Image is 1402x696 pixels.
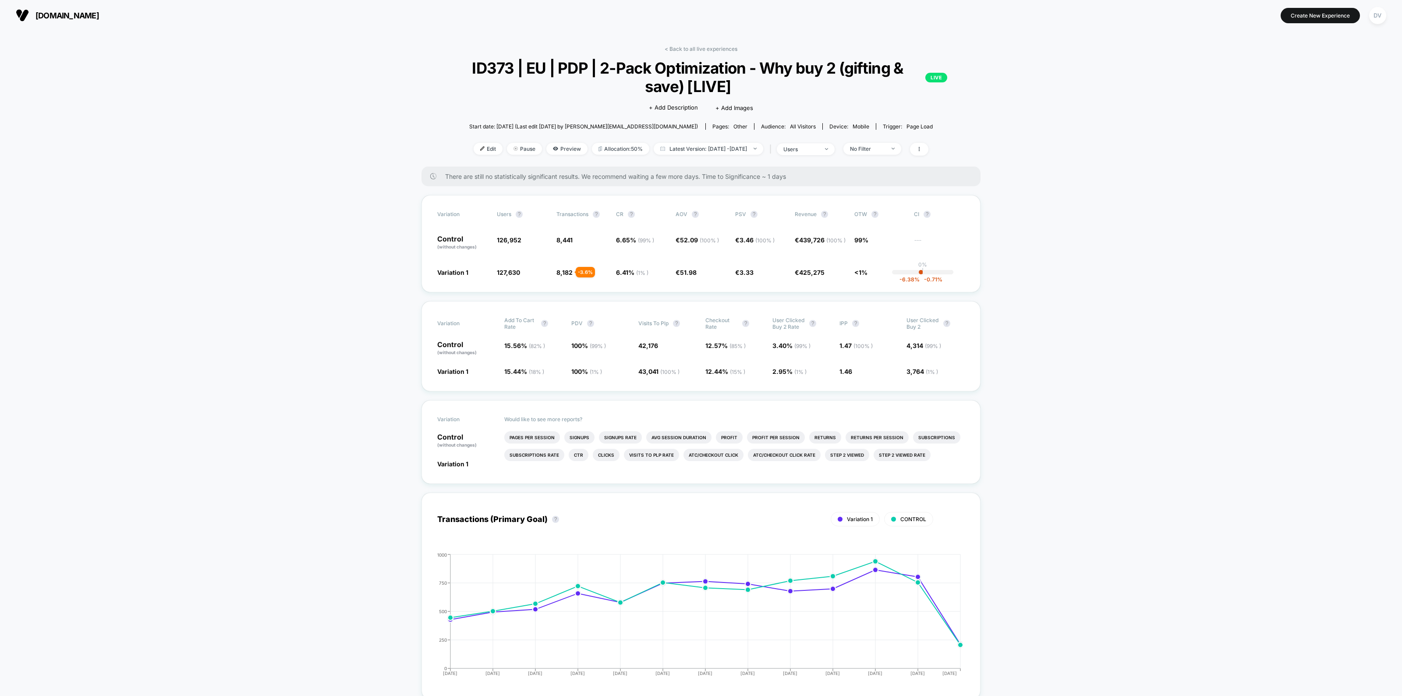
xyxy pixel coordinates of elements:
[437,368,468,375] span: Variation 1
[528,671,543,676] tspan: [DATE]
[692,211,699,218] button: ?
[772,317,805,330] span: User clicked Buy 2 rate
[624,449,679,461] li: Visits To Plp Rate
[825,148,828,150] img: end
[590,369,602,375] span: ( 1 % )
[552,516,559,523] button: ?
[735,211,746,217] span: PSV
[628,211,635,218] button: ?
[761,123,816,130] div: Audience:
[443,671,457,676] tspan: [DATE]
[847,516,873,522] span: Variation 1
[598,146,602,151] img: rebalance
[942,671,957,676] tspan: [DATE]
[755,237,775,244] span: ( 100 % )
[437,211,485,218] span: Variation
[445,173,963,180] span: There are still no statistically significant results. We recommend waiting a few more days . Time...
[437,244,477,249] span: (without changes)
[676,269,697,276] span: €
[437,460,468,468] span: Variation 1
[556,236,573,244] span: 8,441
[593,211,600,218] button: ?
[428,552,956,684] div: TRANSACTIONS
[754,148,757,149] img: end
[1281,8,1360,23] button: Create New Experience
[593,449,620,461] li: Clicks
[504,342,545,349] span: 15.56 %
[698,671,713,676] tspan: [DATE]
[504,416,965,423] p: Would like to see more reports?
[795,269,825,276] span: €
[616,236,654,244] span: 6.65 %
[826,671,840,676] tspan: [DATE]
[772,342,811,349] span: 3.40 %
[871,211,878,218] button: ?
[768,143,777,156] span: |
[455,59,947,96] span: ID373 | EU | PDP | 2-Pack Optimization - Why buy 2 (gifting & save) [LIVE]
[660,369,680,375] span: ( 100 % )
[638,320,669,327] span: Visits To Plp
[587,320,594,327] button: ?
[850,146,885,152] div: No Filter
[730,369,745,375] span: ( 15 % )
[592,143,649,155] span: Allocation: 50%
[883,123,933,130] div: Trigger:
[733,123,747,130] span: other
[729,343,746,349] span: ( 85 % )
[794,369,807,375] span: ( 1 % )
[437,442,477,447] span: (without changes)
[437,416,485,423] span: Variation
[437,317,485,330] span: Variation
[920,276,942,283] span: -0.71 %
[795,211,817,217] span: Revenue
[853,343,873,349] span: ( 100 % )
[747,431,805,444] li: Profit Per Session
[541,320,548,327] button: ?
[900,516,926,522] span: CONTROL
[826,237,846,244] span: ( 100 % )
[839,320,848,327] span: IPP
[469,123,698,130] span: Start date: [DATE] (Last edit [DATE] by [PERSON_NAME][EMAIL_ADDRESS][DOMAIN_NAME])
[892,148,895,149] img: end
[504,317,537,330] span: Add To Cart Rate
[673,320,680,327] button: ?
[852,320,859,327] button: ?
[439,580,447,585] tspan: 750
[680,236,719,244] span: 52.09
[576,267,595,277] div: - 3.6 %
[513,146,518,151] img: end
[825,449,869,461] li: Step 2 Viewed
[676,211,687,217] span: AOV
[751,211,758,218] button: ?
[35,11,99,20] span: [DOMAIN_NAME]
[925,73,947,82] p: LIVE
[735,236,775,244] span: €
[497,269,520,276] span: 127,630
[439,608,447,614] tspan: 500
[529,369,544,375] span: ( 18 % )
[571,671,585,676] tspan: [DATE]
[716,431,743,444] li: Profit
[546,143,588,155] span: Preview
[783,671,798,676] tspan: [DATE]
[914,238,965,250] span: ---
[899,276,920,283] span: -6.38 %
[906,342,941,349] span: 4,314
[705,342,746,349] span: 12.57 %
[590,343,606,349] span: ( 99 % )
[660,146,665,151] img: calendar
[571,320,583,327] span: PDV
[497,236,521,244] span: 126,952
[854,269,867,276] span: <1%
[571,342,606,349] span: 100 %
[790,123,816,130] span: All Visitors
[638,342,658,349] span: 42,176
[799,269,825,276] span: 425,275
[913,431,960,444] li: Subscriptions
[712,123,747,130] div: Pages:
[906,368,938,375] span: 3,764
[649,103,698,112] span: + Add Description
[504,431,560,444] li: Pages Per Session
[638,368,680,375] span: 43,041
[735,269,754,276] span: €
